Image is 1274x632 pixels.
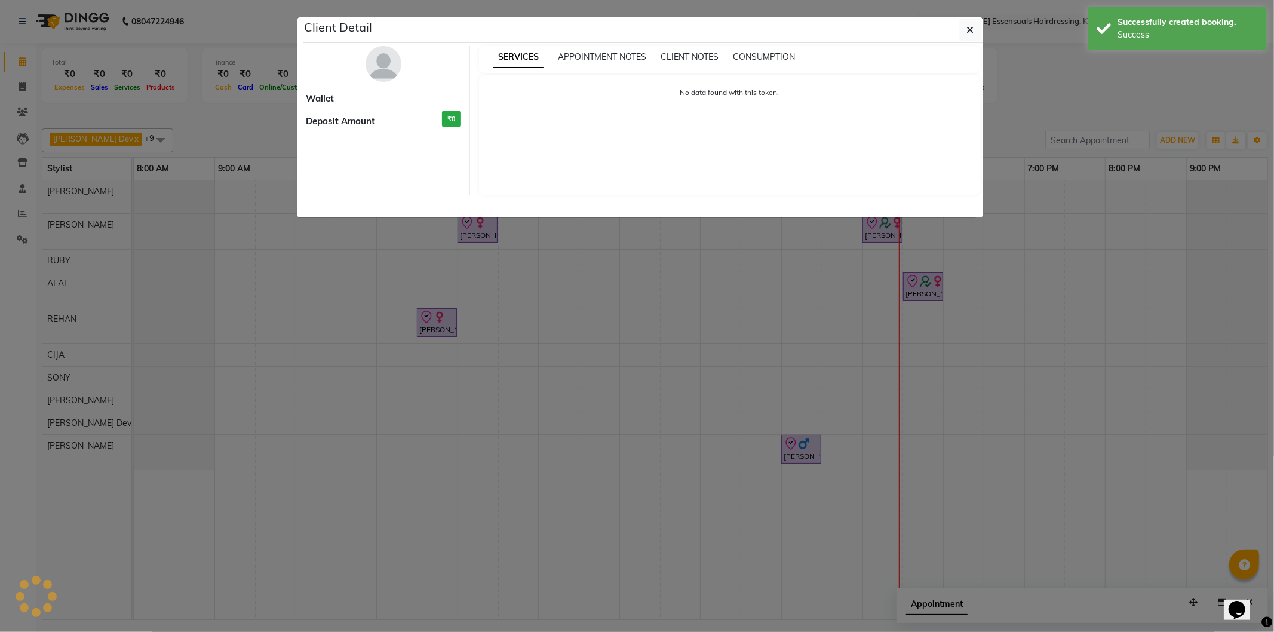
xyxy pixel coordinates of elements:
iframe: chat widget [1224,584,1262,620]
h3: ₹0 [442,111,461,128]
span: Wallet [306,92,334,106]
span: Deposit Amount [306,115,376,128]
div: Success [1118,29,1258,41]
img: avatar [366,46,401,82]
span: APPOINTMENT NOTES [558,51,646,62]
span: CLIENT NOTES [661,51,719,62]
div: Successfully created booking. [1118,16,1258,29]
p: No data found with this token. [491,87,968,98]
span: CONSUMPTION [733,51,795,62]
h5: Client Detail [305,19,373,36]
span: SERVICES [493,47,544,68]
